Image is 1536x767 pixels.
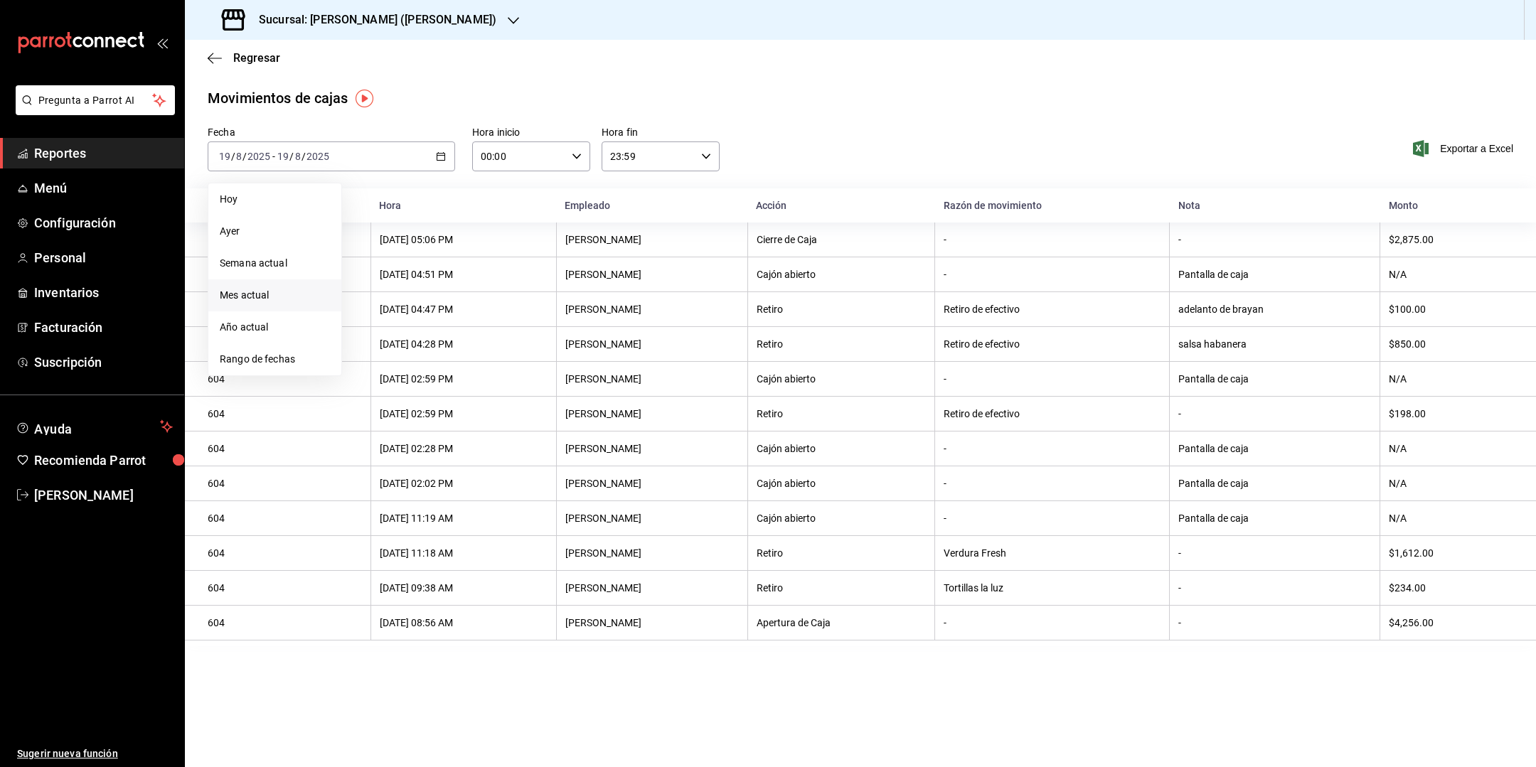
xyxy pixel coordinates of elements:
span: [PERSON_NAME] [34,486,173,505]
th: Hora [370,188,556,222]
div: $234.00 [1389,582,1513,594]
div: [PERSON_NAME] [565,408,739,419]
span: Inventarios [34,283,173,302]
div: $100.00 [1389,304,1513,315]
input: -- [277,151,289,162]
span: Pregunta a Parrot AI [38,93,153,108]
div: Retiro de efectivo [944,338,1161,350]
button: open_drawer_menu [156,37,168,48]
h3: Sucursal: [PERSON_NAME] ([PERSON_NAME]) [247,11,496,28]
div: $1,612.00 [1389,547,1513,559]
div: - [944,513,1161,524]
div: Retiro de efectivo [944,304,1161,315]
div: - [944,234,1161,245]
th: Nota [1170,188,1380,222]
span: Año actual [220,320,330,335]
div: 604 [208,547,362,559]
span: Configuración [34,213,173,232]
div: Pantalla de caja [1178,513,1371,524]
span: / [289,151,294,162]
div: Verdura Fresh [944,547,1161,559]
input: ---- [306,151,330,162]
span: Hoy [220,192,330,207]
th: Empleado [556,188,747,222]
div: Pantalla de caja [1178,373,1371,385]
div: 604 [208,443,362,454]
div: [PERSON_NAME] [565,234,739,245]
div: - [1178,408,1371,419]
div: N/A [1389,269,1513,280]
div: 604 [208,582,362,594]
div: $2,875.00 [1389,234,1513,245]
div: - [1178,234,1371,245]
div: adelanto de brayan [1178,304,1371,315]
input: -- [294,151,302,162]
div: Retiro [757,338,926,350]
div: [PERSON_NAME] [565,582,739,594]
div: $198.00 [1389,408,1513,419]
div: - [1178,617,1371,628]
span: Rango de fechas [220,352,330,367]
div: Pantalla de caja [1178,269,1371,280]
div: 604 [208,617,362,628]
span: Facturación [34,318,173,337]
label: Fecha [208,127,455,137]
div: [PERSON_NAME] [565,478,739,489]
span: Semana actual [220,256,330,271]
div: $4,256.00 [1389,617,1513,628]
button: Pregunta a Parrot AI [16,85,175,115]
div: 604 [208,513,362,524]
div: 604 [208,478,362,489]
div: - [944,617,1161,628]
div: Cajón abierto [757,478,926,489]
label: Hora inicio [472,127,590,137]
div: [PERSON_NAME] [565,269,739,280]
div: [DATE] 04:28 PM [380,338,548,350]
th: Razón de movimiento [935,188,1170,222]
div: [PERSON_NAME] [565,443,739,454]
span: Recomienda Parrot [34,451,173,470]
div: Movimientos de cajas [208,87,348,109]
div: Cajón abierto [757,443,926,454]
div: [DATE] 09:38 AM [380,582,548,594]
div: Retiro [757,547,926,559]
div: [DATE] 11:19 AM [380,513,548,524]
div: Pantalla de caja [1178,478,1371,489]
div: [DATE] 02:02 PM [380,478,548,489]
span: Reportes [34,144,173,163]
div: Cajón abierto [757,269,926,280]
span: / [302,151,306,162]
div: - [944,269,1161,280]
span: / [231,151,235,162]
div: [DATE] 11:18 AM [380,547,548,559]
div: N/A [1389,443,1513,454]
button: Exportar a Excel [1416,140,1513,157]
th: Acción [747,188,934,222]
div: [DATE] 05:06 PM [380,234,548,245]
div: [PERSON_NAME] [565,304,739,315]
th: Monto [1380,188,1536,222]
div: Tortillas la luz [944,582,1161,594]
div: N/A [1389,513,1513,524]
div: Retiro [757,304,926,315]
div: - [1178,547,1371,559]
label: Hora fin [602,127,720,137]
div: [PERSON_NAME] [565,617,739,628]
button: Tooltip marker [356,90,373,107]
span: / [242,151,247,162]
div: Pantalla de caja [1178,443,1371,454]
button: Regresar [208,51,280,65]
input: -- [235,151,242,162]
div: [DATE] 08:56 AM [380,617,548,628]
div: - [1178,582,1371,594]
span: - [272,151,275,162]
div: $850.00 [1389,338,1513,350]
span: Mes actual [220,288,330,303]
span: Menú [34,178,173,198]
div: Cajón abierto [757,513,926,524]
input: ---- [247,151,271,162]
div: [PERSON_NAME] [565,513,739,524]
div: [DATE] 02:59 PM [380,408,548,419]
div: [DATE] 04:47 PM [380,304,548,315]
